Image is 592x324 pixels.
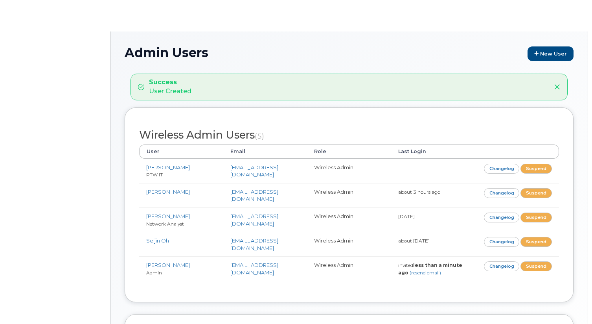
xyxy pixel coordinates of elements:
[391,144,475,159] th: Last Login
[307,207,391,232] td: Wireless Admin
[307,144,391,159] th: Role
[146,213,190,219] a: [PERSON_NAME]
[230,213,278,227] a: [EMAIL_ADDRESS][DOMAIN_NAME]
[149,78,191,96] div: User Created
[146,189,190,195] a: [PERSON_NAME]
[398,262,462,276] strong: less than a minute ago
[520,164,552,174] a: Suspend
[149,78,191,87] strong: Success
[146,172,163,178] small: PTW IT
[146,237,169,244] a: Seijin Oh
[398,262,462,276] small: invited
[484,237,520,247] a: Changelog
[307,232,391,256] td: Wireless Admin
[484,213,520,222] a: Changelog
[125,46,574,61] h1: Admin Users
[230,189,278,202] a: [EMAIL_ADDRESS][DOMAIN_NAME]
[398,189,440,195] small: about 3 hours ago
[307,159,391,183] td: Wireless Admin
[146,270,162,276] small: Admin
[520,237,552,247] a: Suspend
[255,132,264,140] small: (5)
[528,46,574,61] a: New User
[398,238,430,244] small: about [DATE]
[230,164,278,178] a: [EMAIL_ADDRESS][DOMAIN_NAME]
[146,164,190,170] a: [PERSON_NAME]
[139,144,223,159] th: User
[223,144,307,159] th: Email
[484,261,520,271] a: Changelog
[520,261,552,271] a: Suspend
[146,262,190,268] a: [PERSON_NAME]
[484,188,520,198] a: Changelog
[520,213,552,222] a: Suspend
[307,256,391,281] td: Wireless Admin
[484,164,520,174] a: Changelog
[410,270,441,276] a: (resend email)
[146,221,184,227] small: Network Analyst
[398,213,415,219] small: [DATE]
[230,262,278,276] a: [EMAIL_ADDRESS][DOMAIN_NAME]
[307,183,391,207] td: Wireless Admin
[139,129,559,141] h2: Wireless Admin Users
[520,188,552,198] a: Suspend
[230,237,278,251] a: [EMAIL_ADDRESS][DOMAIN_NAME]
